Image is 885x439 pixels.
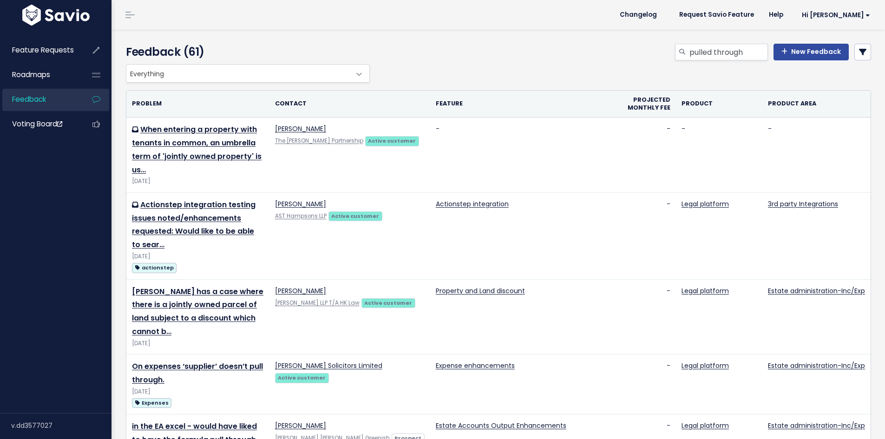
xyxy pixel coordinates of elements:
[275,299,360,307] a: [PERSON_NAME] LLP T/A HK Law
[430,118,620,193] td: -
[361,298,415,307] a: Active customer
[132,263,177,273] span: actionstep
[802,12,870,19] span: Hi [PERSON_NAME]
[768,199,838,209] a: 3rd party Integrations
[132,124,262,175] a: When entering a property with tenants in common, an umbrella term of 'jointly owned property' is us…
[132,177,264,186] div: [DATE]
[682,421,729,430] a: Legal platform
[132,361,263,385] a: On expenses ‘supplier’ doesn’t pull through.
[436,421,566,430] a: Estate Accounts Output Enhancements
[620,118,676,193] td: -
[12,45,74,55] span: Feature Requests
[132,199,256,250] a: Actionstep integration testing issues noted/enhancements requested: Would like to be able to sear…
[278,374,326,381] strong: Active customer
[275,286,326,295] a: [PERSON_NAME]
[132,252,264,262] div: [DATE]
[132,286,263,337] a: [PERSON_NAME] has a case where there is a jointly owned parcel of land subject to a discount whic...
[269,91,430,118] th: Contact
[2,39,77,61] a: Feature Requests
[676,91,762,118] th: Product
[328,211,382,220] a: Active customer
[430,91,620,118] th: Feature
[364,299,412,307] strong: Active customer
[620,91,676,118] th: Projected monthly fee
[12,70,50,79] span: Roadmaps
[331,212,379,220] strong: Active customer
[676,118,762,193] td: -
[436,361,515,370] a: Expense enhancements
[132,397,171,408] a: Expenses
[768,421,865,430] a: Estate administration-Inc/Exp
[132,398,171,408] span: Expenses
[436,286,525,295] a: Property and Land discount
[682,361,729,370] a: Legal platform
[682,286,729,295] a: Legal platform
[436,199,509,209] a: Actionstep integration
[132,387,264,397] div: [DATE]
[768,286,865,295] a: Estate administration-Inc/Exp
[275,212,327,220] a: AST Hampsons LLP
[12,119,62,129] span: Voting Board
[126,64,370,83] span: Everything
[132,339,264,348] div: [DATE]
[365,136,419,145] a: Active customer
[774,44,849,60] a: New Feedback
[11,413,111,438] div: v.dd3577027
[620,279,676,354] td: -
[275,124,326,133] a: [PERSON_NAME]
[768,361,865,370] a: Estate administration-Inc/Exp
[126,91,269,118] th: Problem
[275,421,326,430] a: [PERSON_NAME]
[275,373,329,382] a: Active customer
[2,64,77,85] a: Roadmaps
[368,137,416,144] strong: Active customer
[275,199,326,209] a: [PERSON_NAME]
[275,361,382,370] a: [PERSON_NAME] Solicitors Limited
[761,8,791,22] a: Help
[126,44,365,60] h4: Feedback (61)
[688,44,768,60] input: Search feedback...
[2,113,77,135] a: Voting Board
[2,89,77,110] a: Feedback
[672,8,761,22] a: Request Savio Feature
[620,192,676,279] td: -
[12,94,46,104] span: Feedback
[275,137,363,144] a: The [PERSON_NAME] Partnership
[126,65,351,82] span: Everything
[682,199,729,209] a: Legal platform
[620,354,676,414] td: -
[132,262,177,273] a: actionstep
[791,8,878,22] a: Hi [PERSON_NAME]
[20,5,92,26] img: logo-white.9d6f32f41409.svg
[762,118,871,193] td: -
[762,91,871,118] th: Product Area
[620,12,657,18] span: Changelog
